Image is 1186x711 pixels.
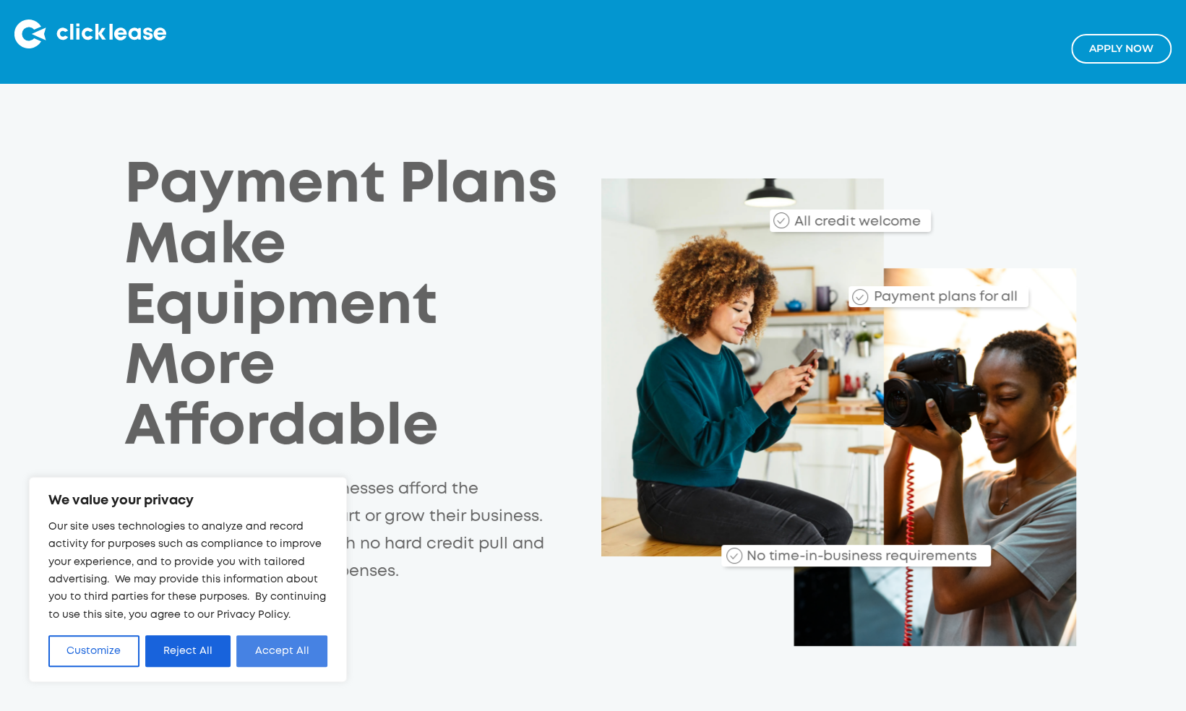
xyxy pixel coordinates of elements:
p: Clicklease helps small businesses afford the equipment they need to start or grow their business.... [124,475,549,585]
img: Checkmark_callout [852,289,868,305]
img: Clicklease_customers [601,178,1076,646]
button: Customize [48,635,139,667]
div: No time-in-business requirements [663,533,991,566]
div: We value your privacy [29,477,347,682]
button: Accept All [236,635,327,667]
a: Apply NOw [1071,34,1172,64]
img: Clicklease logo [14,20,166,48]
button: Reject All [145,635,231,667]
h1: Payment Plans Make Equipment More Affordable [124,156,601,459]
img: Checkmark_callout [773,212,789,228]
img: Checkmark_callout [726,548,742,564]
div: All credit welcome [737,202,931,231]
p: We value your privacy [48,492,327,509]
span: Our site uses technologies to analyze and record activity for purposes such as compliance to impr... [48,522,326,619]
div: Payment plans for all [868,279,1018,307]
